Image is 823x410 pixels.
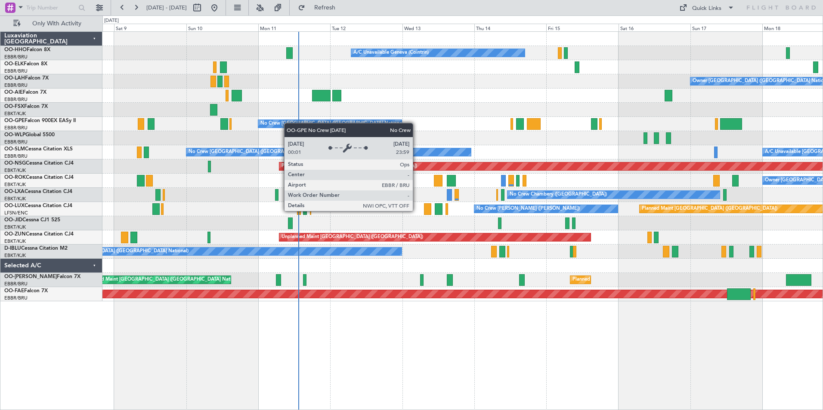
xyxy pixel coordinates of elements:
[330,24,402,31] div: Tue 12
[4,274,57,279] span: OO-[PERSON_NAME]
[4,90,46,95] a: OO-AIEFalcon 7X
[260,117,405,130] div: No Crew [GEOGRAPHIC_DATA] ([GEOGRAPHIC_DATA] National)
[104,17,119,24] div: [DATE]
[4,104,48,109] a: OO-FSXFalcon 7X
[189,146,333,159] div: No Crew [GEOGRAPHIC_DATA] ([GEOGRAPHIC_DATA] National)
[258,24,330,31] div: Mon 11
[4,82,28,89] a: EBBR/BRU
[4,147,73,152] a: OO-SLMCessna Citation XLS
[4,196,26,202] a: EBKT/KJK
[4,104,24,109] span: OO-FSX
[4,47,50,52] a: OO-HHOFalcon 8X
[80,273,242,286] div: Unplanned Maint [GEOGRAPHIC_DATA] ([GEOGRAPHIC_DATA] National)
[4,252,26,259] a: EBKT/KJK
[4,76,49,81] a: OO-LAHFalcon 7X
[4,210,28,216] a: LFSN/ENC
[4,246,21,251] span: D-IBLU
[4,203,25,208] span: OO-LUX
[146,4,187,12] span: [DATE] - [DATE]
[690,24,762,31] div: Sun 17
[4,189,72,194] a: OO-LXACessna Citation CJ4
[114,24,186,31] div: Sat 9
[572,273,728,286] div: Planned Maint [GEOGRAPHIC_DATA] ([GEOGRAPHIC_DATA] National)
[4,224,26,230] a: EBKT/KJK
[4,288,48,294] a: OO-FAEFalcon 7X
[510,188,607,201] div: No Crew Chambery ([GEOGRAPHIC_DATA])
[4,167,26,174] a: EBKT/KJK
[474,24,546,31] div: Thu 14
[4,110,26,117] a: EBKT/KJK
[4,118,25,123] span: OO-GPE
[44,245,189,258] div: No Crew [GEOGRAPHIC_DATA] ([GEOGRAPHIC_DATA] National)
[4,288,24,294] span: OO-FAE
[546,24,618,31] div: Fri 15
[4,232,26,237] span: OO-ZUN
[4,232,74,237] a: OO-ZUNCessna Citation CJ4
[4,217,60,223] a: OO-JIDCessna CJ1 525
[4,203,72,208] a: OO-LUXCessna Citation CJ4
[4,161,26,166] span: OO-NSG
[4,217,22,223] span: OO-JID
[675,1,739,15] button: Quick Links
[307,5,343,11] span: Refresh
[186,24,258,31] div: Sun 10
[4,281,28,287] a: EBBR/BRU
[642,202,777,215] div: Planned Maint [GEOGRAPHIC_DATA] ([GEOGRAPHIC_DATA])
[294,1,346,15] button: Refresh
[22,21,91,27] span: Only With Activity
[9,17,93,31] button: Only With Activity
[4,125,28,131] a: EBBR/BRU
[4,54,28,60] a: EBBR/BRU
[282,160,417,173] div: Planned Maint [GEOGRAPHIC_DATA] ([GEOGRAPHIC_DATA])
[4,175,26,180] span: OO-ROK
[4,153,28,159] a: EBBR/BRU
[282,231,423,244] div: Unplanned Maint [GEOGRAPHIC_DATA] ([GEOGRAPHIC_DATA])
[26,1,76,14] input: Trip Number
[4,274,80,279] a: OO-[PERSON_NAME]Falcon 7X
[353,46,429,59] div: A/C Unavailable Geneva (Cointrin)
[4,96,28,103] a: EBBR/BRU
[4,295,28,301] a: EBBR/BRU
[4,132,25,138] span: OO-WLP
[4,61,24,67] span: OO-ELK
[619,24,690,31] div: Sat 16
[402,24,474,31] div: Wed 13
[4,147,25,152] span: OO-SLM
[4,189,25,194] span: OO-LXA
[4,90,23,95] span: OO-AIE
[4,61,47,67] a: OO-ELKFalcon 8X
[4,246,68,251] a: D-IBLUCessna Citation M2
[4,47,27,52] span: OO-HHO
[4,175,74,180] a: OO-ROKCessna Citation CJ4
[4,68,28,74] a: EBBR/BRU
[4,139,28,145] a: EBBR/BRU
[4,76,25,81] span: OO-LAH
[692,4,721,13] div: Quick Links
[4,181,26,188] a: EBKT/KJK
[4,238,26,245] a: EBKT/KJK
[4,132,55,138] a: OO-WLPGlobal 5500
[4,118,76,123] a: OO-GPEFalcon 900EX EASy II
[4,161,74,166] a: OO-NSGCessna Citation CJ4
[476,202,580,215] div: No Crew [PERSON_NAME] ([PERSON_NAME])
